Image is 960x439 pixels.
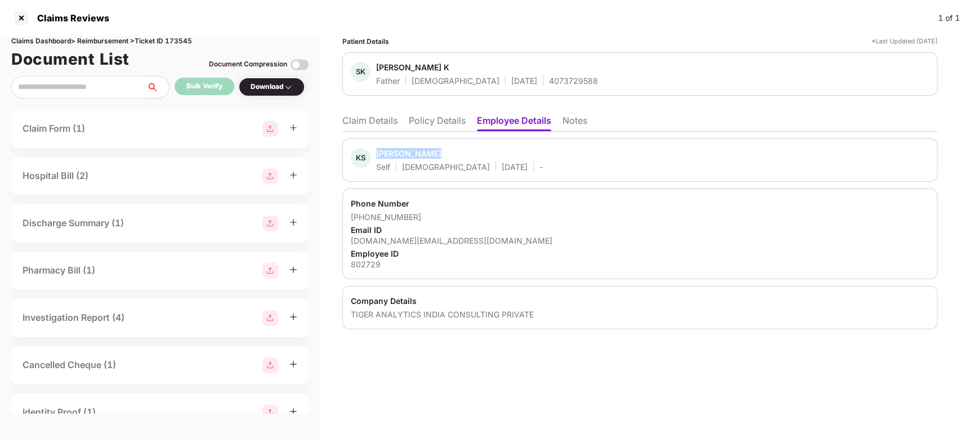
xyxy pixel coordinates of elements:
[262,310,278,326] img: svg+xml;base64,PHN2ZyBpZD0iR3JvdXBfMjg4MTMiIGRhdGEtbmFtZT0iR3JvdXAgMjg4MTMiIHhtbG5zPSJodHRwOi8vd3...
[562,115,587,131] li: Notes
[872,36,937,47] div: *Last Updated [DATE]
[289,218,297,226] span: plus
[511,75,537,86] div: [DATE]
[502,162,528,172] div: [DATE]
[291,56,309,74] img: svg+xml;base64,PHN2ZyBpZD0iVG9nZ2xlLTMyeDMyIiB4bWxucz0iaHR0cDovL3d3dy53My5vcmcvMjAwMC9zdmciIHdpZH...
[351,259,929,270] div: 802729
[186,81,222,92] div: Bulk Verify
[23,169,88,183] div: Hospital Bill (2)
[351,212,929,222] div: [PHONE_NUMBER]
[23,216,124,230] div: Discharge Summary (1)
[351,225,929,235] div: Email ID
[351,198,929,209] div: Phone Number
[23,122,85,136] div: Claim Form (1)
[209,59,287,70] div: Document Compression
[262,121,278,137] img: svg+xml;base64,PHN2ZyBpZD0iR3JvdXBfMjg4MTMiIGRhdGEtbmFtZT0iR3JvdXAgMjg4MTMiIHhtbG5zPSJodHRwOi8vd3...
[549,75,598,86] div: 4073729588
[262,263,278,279] img: svg+xml;base64,PHN2ZyBpZD0iR3JvdXBfMjg4MTMiIGRhdGEtbmFtZT0iR3JvdXAgMjg4MTMiIHhtbG5zPSJodHRwOi8vd3...
[30,12,109,24] div: Claims Reviews
[289,360,297,368] span: plus
[376,75,400,86] div: Father
[938,12,960,24] div: 1 of 1
[351,295,929,306] div: Company Details
[289,266,297,274] span: plus
[11,47,130,71] h1: Document List
[402,162,490,172] div: [DEMOGRAPHIC_DATA]
[262,168,278,184] img: svg+xml;base64,PHN2ZyBpZD0iR3JvdXBfMjg4MTMiIGRhdGEtbmFtZT0iR3JvdXAgMjg4MTMiIHhtbG5zPSJodHRwOi8vd3...
[376,148,441,159] div: [PERSON_NAME]
[289,171,297,179] span: plus
[289,124,297,132] span: plus
[289,313,297,321] span: plus
[262,357,278,373] img: svg+xml;base64,PHN2ZyBpZD0iR3JvdXBfMjg4MTMiIGRhdGEtbmFtZT0iR3JvdXAgMjg4MTMiIHhtbG5zPSJodHRwOi8vd3...
[251,82,293,92] div: Download
[351,309,929,320] div: TIGER ANALYTICS INDIA CONSULTING PRIVATE
[351,62,370,82] div: SK
[351,248,929,259] div: Employee ID
[23,311,124,325] div: Investigation Report (4)
[342,115,398,131] li: Claim Details
[351,235,929,246] div: [DOMAIN_NAME][EMAIL_ADDRESS][DOMAIN_NAME]
[412,75,499,86] div: [DEMOGRAPHIC_DATA]
[23,405,96,419] div: Identity Proof (1)
[262,216,278,231] img: svg+xml;base64,PHN2ZyBpZD0iR3JvdXBfMjg4MTMiIGRhdGEtbmFtZT0iR3JvdXAgMjg4MTMiIHhtbG5zPSJodHRwOi8vd3...
[351,148,370,168] div: KS
[262,405,278,420] img: svg+xml;base64,PHN2ZyBpZD0iR3JvdXBfMjg4MTMiIGRhdGEtbmFtZT0iR3JvdXAgMjg4MTMiIHhtbG5zPSJodHRwOi8vd3...
[376,162,390,172] div: Self
[146,83,169,92] span: search
[539,162,543,172] div: -
[342,36,389,47] div: Patient Details
[477,115,551,131] li: Employee Details
[289,407,297,415] span: plus
[409,115,466,131] li: Policy Details
[146,76,169,98] button: search
[284,83,293,92] img: svg+xml;base64,PHN2ZyBpZD0iRHJvcGRvd24tMzJ4MzIiIHhtbG5zPSJodHRwOi8vd3d3LnczLm9yZy8yMDAwL3N2ZyIgd2...
[376,62,449,73] div: [PERSON_NAME] K
[23,358,116,372] div: Cancelled Cheque (1)
[23,263,95,277] div: Pharmacy Bill (1)
[11,36,309,47] div: Claims Dashboard > Reimbursement > Ticket ID 173545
